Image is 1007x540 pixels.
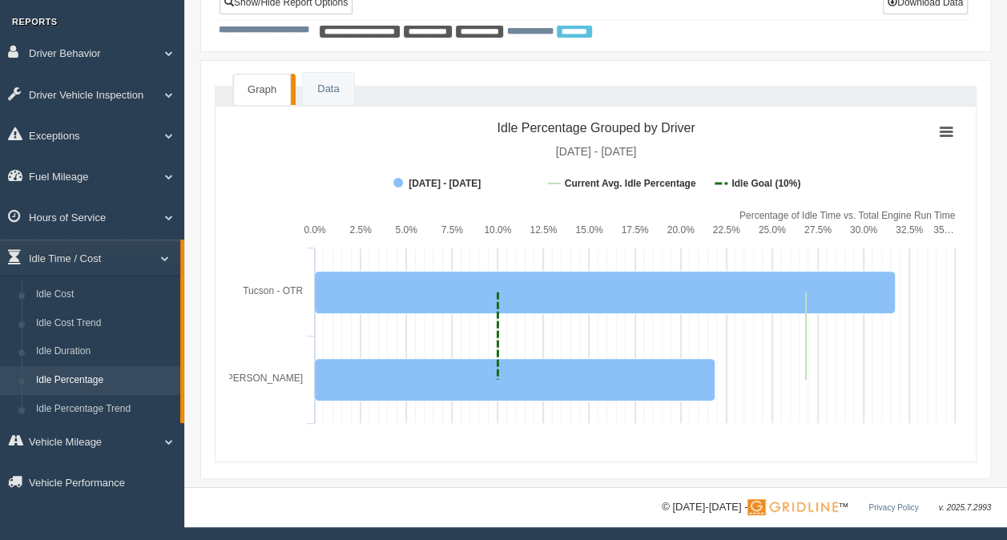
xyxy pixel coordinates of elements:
text: 32.5% [896,224,923,236]
tspan: Percentage of Idle Time vs. Total Engine Run Time [739,210,956,221]
text: 22.5% [713,224,740,236]
img: Gridline [747,499,838,515]
text: 20.0% [667,224,695,236]
tspan: Tucson - OTR [243,285,303,296]
span: v. 2025.7.2993 [939,503,991,512]
a: Idle Percentage Trend [29,395,180,424]
tspan: 35… [933,224,953,236]
text: 0.0% [304,224,326,236]
text: 25.0% [759,224,786,236]
a: Data [303,73,353,106]
tspan: Idle Percentage Grouped by Driver [497,121,695,135]
text: 10.0% [484,224,511,236]
text: 15.0% [575,224,602,236]
text: 17.5% [621,224,648,236]
tspan: Idle Goal (10%) [731,178,800,189]
a: Idle Cost Trend [29,309,180,338]
tspan: [DATE] - [DATE] [409,178,481,189]
tspan: Current Avg. Idle Percentage [565,178,696,189]
text: 30.0% [850,224,877,236]
a: Graph [233,74,291,106]
text: 2.5% [349,224,372,236]
text: 7.5% [441,224,464,236]
a: Privacy Policy [868,503,918,512]
a: Idle Cost [29,280,180,309]
a: Idle Percentage [29,366,180,395]
tspan: [PERSON_NAME] [224,373,303,384]
div: © [DATE]-[DATE] - ™ [662,499,991,516]
text: 27.5% [804,224,832,236]
text: 12.5% [530,224,557,236]
a: Idle Duration [29,337,180,366]
tspan: [DATE] - [DATE] [556,145,637,158]
text: 5.0% [395,224,417,236]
